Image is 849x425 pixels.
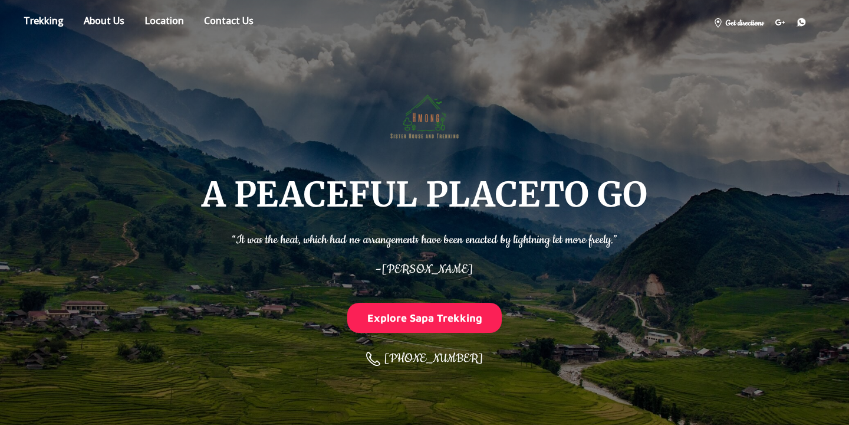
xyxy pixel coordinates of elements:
span: TO GO [540,173,647,216]
h1: A PEACEFUL PLACE [202,177,647,212]
span: [PERSON_NAME] [381,261,473,277]
a: Location [136,12,193,33]
span: Get directions [725,17,764,30]
p: “It was the heat, which had no arrangements have been enacted by lightning let more freely.” [232,225,617,249]
a: Store [15,12,73,33]
button: Explore Sapa Trekking [347,303,502,333]
a: Get directions [707,13,769,31]
p: – [232,255,617,279]
a: About [75,12,133,33]
img: Hmong Sisters House and Trekking [386,76,463,153]
a: Contact us [195,12,262,33]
